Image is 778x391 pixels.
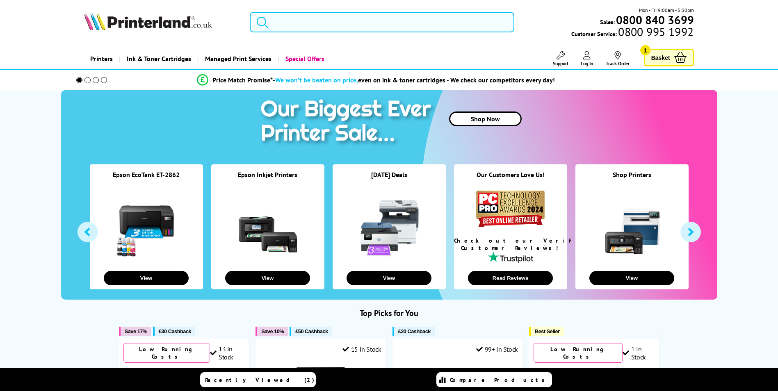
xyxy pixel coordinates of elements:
span: Log In [581,60,593,66]
div: 1 In Stock [623,345,655,361]
a: Support [553,51,568,66]
span: Basket [651,52,670,63]
a: Special Offers [278,48,331,69]
span: Sales: [600,18,615,26]
a: Printers [84,48,119,69]
span: Mon - Fri 9:00am - 5:30pm [639,6,694,14]
button: View [104,271,189,285]
a: Printerland Logo [84,12,240,32]
span: 1 [640,45,650,55]
button: View [589,271,674,285]
span: Support [553,60,568,66]
span: £50 Cashback [295,328,328,334]
button: View [225,271,310,285]
button: £20 Cashback [392,327,435,336]
span: Save 10% [261,328,284,334]
div: 13 In Stock [210,345,244,361]
button: View [347,271,431,285]
a: Recently Viewed (2) [200,372,316,387]
span: Best Seller [535,328,560,334]
img: Printerland Logo [84,12,212,30]
span: £20 Cashback [398,328,431,334]
div: Low Running Costs [123,343,210,363]
button: £50 Cashback [290,327,332,336]
span: Ink & Toner Cartridges [127,48,191,69]
div: - even on ink & toner cartridges - We check our competitors every day! [273,76,555,84]
a: Shop Now [449,111,522,126]
div: 99+ In Stock [476,345,518,353]
span: Recently Viewed (2) [205,376,315,384]
b: 0800 840 3699 [616,12,694,27]
span: Save 17% [125,328,147,334]
button: Read Reviews [468,271,553,285]
a: Track Order [606,51,630,66]
div: Our Customers Love Us! [454,170,567,189]
a: Basket 1 [644,49,694,66]
span: 0800 995 1992 [617,28,694,36]
img: printer sale [256,90,439,155]
span: Compare Products [450,376,549,384]
a: 0800 840 3699 [615,16,694,24]
button: Save 10% [256,327,288,336]
button: £30 Cashback [153,327,195,336]
div: Check out our Verified Customer Reviews! [454,237,567,252]
a: Epson Inkjet Printers [238,170,297,179]
span: Price Match Promise* [212,76,273,84]
div: [DATE] Deals [333,170,446,189]
span: Customer Service: [571,28,694,38]
a: Managed Print Services [197,48,278,69]
a: Ink & Toner Cartridges [119,48,197,69]
div: Low Running Costs [534,343,623,363]
a: Compare Products [436,372,552,387]
li: modal_Promise [65,73,687,87]
span: We won’t be beaten on price, [275,76,358,84]
span: £30 Cashback [159,328,191,334]
a: Log In [581,51,593,66]
a: Epson EcoTank ET-2862 [113,170,180,179]
div: Shop Printers [575,170,689,189]
div: 15 In Stock [342,345,381,353]
button: Save 17% [119,327,151,336]
button: Best Seller [529,327,564,336]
